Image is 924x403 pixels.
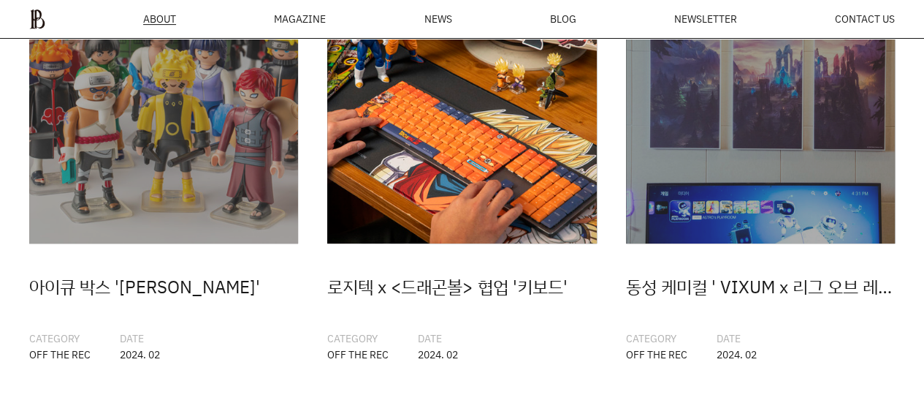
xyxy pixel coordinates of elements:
span: 2024. 02 [120,347,160,363]
div: MAGAZINE [274,14,326,24]
img: ba379d5522eb3.png [29,9,45,29]
a: NEWSLETTER [674,14,737,24]
span: OFF THE REC [29,347,91,363]
div: 동성 케미컬 ' VIXUM x 리그 오브 레전드 흡음재' [626,273,895,301]
span: DATE [717,331,751,347]
a: CONTACT US [835,14,895,24]
a: BLOG [550,14,576,24]
span: DATE [418,331,452,347]
span: 2024. 02 [717,347,757,363]
span: OFF THE REC [626,347,687,363]
a: NEWS [424,14,451,24]
span: CATEGORY [29,331,85,347]
span: 2024. 02 [418,347,458,363]
span: CATEGORY [327,331,383,347]
a: ABOUT [143,14,176,25]
span: OFF THE REC [327,347,389,363]
div: 로지텍 x <드래곤볼> 협업 '키보드' [327,273,596,301]
span: CATEGORY [626,331,681,347]
span: ABOUT [143,14,176,24]
div: 아이큐 박스 '[PERSON_NAME]' [29,273,298,301]
span: DATE [120,331,154,347]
